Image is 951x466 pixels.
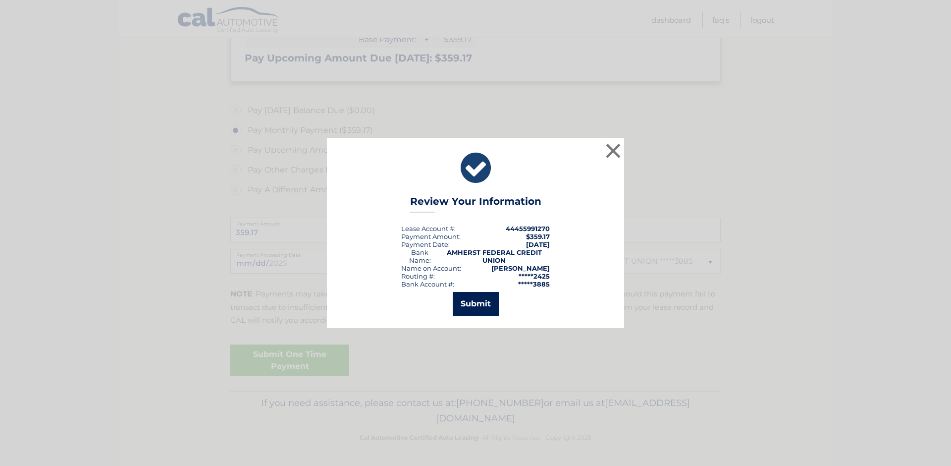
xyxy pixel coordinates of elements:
[401,272,435,280] div: Routing #:
[401,225,456,233] div: Lease Account #:
[453,292,499,316] button: Submit
[401,264,461,272] div: Name on Account:
[603,141,623,161] button: ×
[447,248,542,264] strong: AMHERST FEDERAL CREDIT UNION
[506,225,550,233] strong: 44455991270
[526,233,550,240] span: $359.17
[401,240,448,248] span: Payment Date
[526,240,550,248] span: [DATE]
[401,233,461,240] div: Payment Amount:
[401,280,454,288] div: Bank Account #:
[410,195,541,213] h3: Review Your Information
[491,264,550,272] strong: [PERSON_NAME]
[401,240,450,248] div: :
[401,248,439,264] div: Bank Name:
